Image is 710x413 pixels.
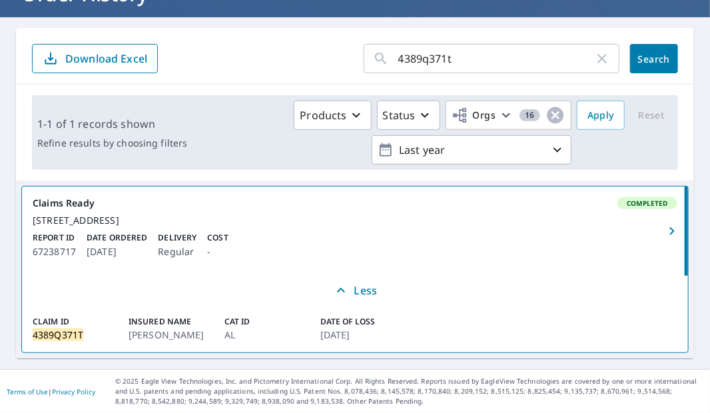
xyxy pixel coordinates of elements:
[33,244,76,260] p: 67238717
[383,107,416,123] p: Status
[158,232,196,244] p: Delivery
[394,139,549,162] p: Last year
[87,232,147,244] p: Date Ordered
[398,40,594,77] input: Address, Report #, Claim ID, etc.
[294,101,371,130] button: Products
[7,387,48,396] a: Terms of Use
[320,316,400,328] p: Date of Loss
[65,51,147,66] p: Download Excel
[37,116,187,132] p: 1-1 of 1 records shown
[619,199,676,208] span: Completed
[207,244,228,260] p: -
[129,328,208,342] p: [PERSON_NAME]
[22,276,688,305] button: Less
[452,107,496,124] span: Orgs
[224,316,304,328] p: Cat ID
[587,107,614,124] span: Apply
[630,44,678,73] button: Search
[300,107,346,123] p: Products
[87,244,147,260] p: [DATE]
[641,53,667,65] span: Search
[520,111,540,120] span: 16
[224,328,304,342] p: AL
[158,244,196,260] p: Regular
[377,101,440,130] button: Status
[446,101,571,130] button: Orgs16
[33,214,677,226] div: [STREET_ADDRESS]
[7,388,95,396] p: |
[333,282,378,298] p: Less
[33,232,76,244] p: Report ID
[33,316,113,328] p: Claim ID
[372,135,571,165] button: Last year
[33,328,83,341] mark: 4389Q371T
[115,376,703,406] p: © 2025 Eagle View Technologies, Inc. and Pictometry International Corp. All Rights Reserved. Repo...
[52,387,95,396] a: Privacy Policy
[207,232,228,244] p: Cost
[320,328,400,342] p: [DATE]
[129,316,208,328] p: Insured Name
[33,197,677,209] div: Claims Ready
[37,137,187,149] p: Refine results by choosing filters
[577,101,625,130] button: Apply
[32,44,158,73] button: Download Excel
[22,187,688,276] a: Claims ReadyCompleted[STREET_ADDRESS]Report ID67238717Date Ordered[DATE]DeliveryRegularCost-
